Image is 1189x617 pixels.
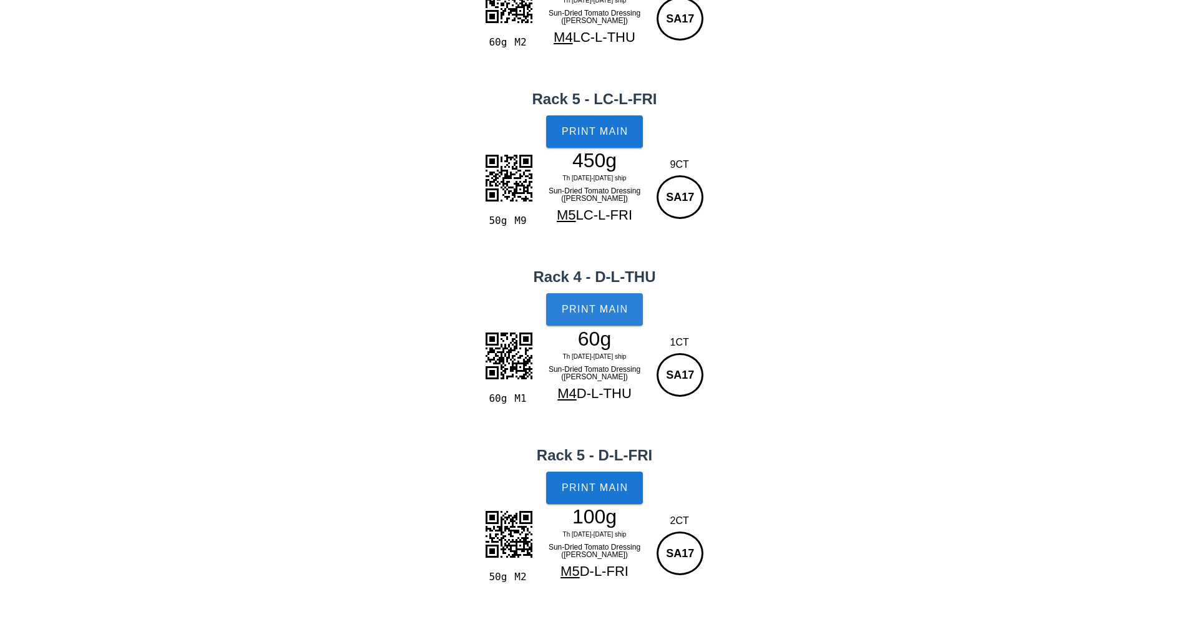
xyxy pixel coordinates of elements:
[557,207,576,223] span: M5
[477,147,540,209] img: DIQQ4qBACnqNVtTjui7QaJz+5+EkMwcR2WWQREuMAFkKikM8aIA5zyxxCKj4xcwhMtay5pfIpgkAIIShtjAkhG8EmS4UQgtLG...
[554,29,573,45] span: M4
[561,126,629,137] span: Print Main
[509,213,535,229] div: M9
[7,88,1182,110] h2: Rack 5 - LC-L-FRI
[657,532,703,575] div: SA17
[563,175,627,182] span: Th [DATE]-[DATE] ship
[657,175,703,219] div: SA17
[561,304,629,315] span: Print Main
[7,444,1182,467] h2: Rack 5 - D-L-FRI
[576,207,632,223] span: LC-L-FRI
[484,569,509,585] div: 50g
[657,353,703,397] div: SA17
[541,7,649,27] div: Sun-Dried Tomato Dressing ([PERSON_NAME])
[484,391,509,407] div: 60g
[541,329,649,348] div: 60g
[653,335,705,350] div: 1CT
[561,482,629,493] span: Print Main
[557,386,577,401] span: M4
[7,266,1182,288] h2: Rack 4 - D-L-THU
[653,157,705,172] div: 9CT
[541,507,649,526] div: 100g
[477,324,540,387] img: FR054diWlqNf4fKdfR6aAqEWaGNh1R6TaRkCRezAyhuhgIE3XLgYSuNvbRwjpdsKOYuCVbAUIsZOknUonVk5ZBvI9IlUfAwEf...
[541,151,649,170] div: 450g
[546,115,642,148] button: Print Main
[577,386,632,401] span: D-L-THU
[541,363,649,383] div: Sun-Dried Tomato Dressing ([PERSON_NAME])
[477,503,540,565] img: 8kqICiHiT72q1UhIcLXiWxWiOhh5jkAI4VhtkQwhW2DmRkIIx2qLZAjZAjM3EkI4VlskQ8gWmLmREMKx2iIZQrbAzI2EEI7VF...
[541,185,649,205] div: Sun-Dried Tomato Dressing ([PERSON_NAME])
[563,531,627,538] span: Th [DATE]-[DATE] ship
[509,391,535,407] div: M1
[541,541,649,561] div: Sun-Dried Tomato Dressing ([PERSON_NAME])
[573,29,635,45] span: LC-L-THU
[509,34,535,51] div: M2
[563,353,627,360] span: Th [DATE]-[DATE] ship
[546,293,642,326] button: Print Main
[484,213,509,229] div: 50g
[484,34,509,51] div: 60g
[546,472,642,504] button: Print Main
[560,563,580,579] span: M5
[509,569,535,585] div: M2
[653,513,705,528] div: 2CT
[580,563,629,579] span: D-L-FRI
